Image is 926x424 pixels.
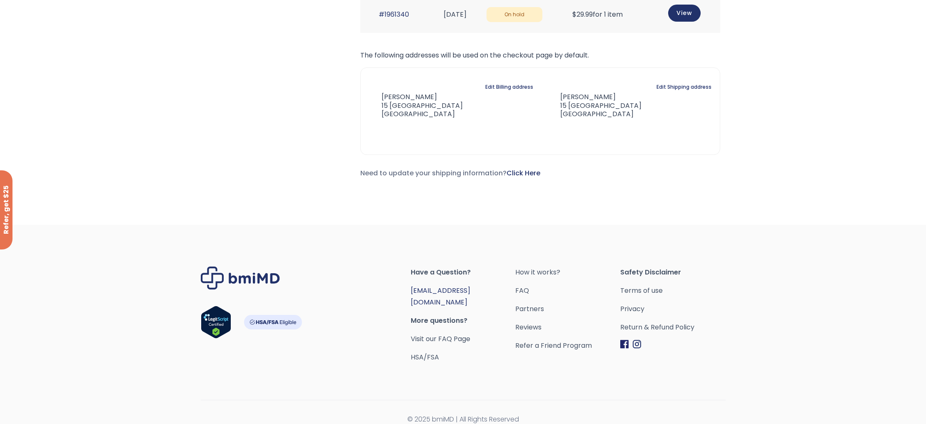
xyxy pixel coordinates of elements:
a: [EMAIL_ADDRESS][DOMAIN_NAME] [411,286,470,307]
a: Partners [515,303,620,315]
img: HSA-FSA [244,315,302,329]
span: $ [572,10,577,19]
img: Verify Approval for www.bmimd.com [201,306,231,339]
a: Reviews [515,322,620,333]
img: Brand Logo [201,267,280,289]
a: Click Here [507,168,540,178]
a: HSA/FSA [411,352,439,362]
a: View [668,5,701,22]
a: Return & Refund Policy [620,322,725,333]
a: Refer a Friend Program [515,340,620,352]
span: Have a Question? [411,267,516,278]
address: [PERSON_NAME] 15 [GEOGRAPHIC_DATA] [GEOGRAPHIC_DATA] [369,93,463,119]
span: 29.99 [572,10,593,19]
a: #1961340 [379,10,409,19]
a: Edit Shipping address [656,81,711,93]
span: Safety Disclaimer [620,267,725,278]
a: Verify LegitScript Approval for www.bmimd.com [201,306,231,342]
span: On hold [487,7,542,22]
a: FAQ [515,285,620,297]
address: [PERSON_NAME] 15 [GEOGRAPHIC_DATA] [GEOGRAPHIC_DATA] [547,93,641,119]
time: [DATE] [444,10,467,19]
a: Visit our FAQ Page [411,334,470,344]
a: How it works? [515,267,620,278]
span: Need to update your shipping information? [360,168,540,178]
a: Edit Billing address [485,81,533,93]
span: More questions? [411,315,516,327]
img: Instagram [633,340,641,349]
a: Terms of use [620,285,725,297]
a: Privacy [620,303,725,315]
img: Facebook [620,340,629,349]
p: The following addresses will be used on the checkout page by default. [360,50,720,61]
